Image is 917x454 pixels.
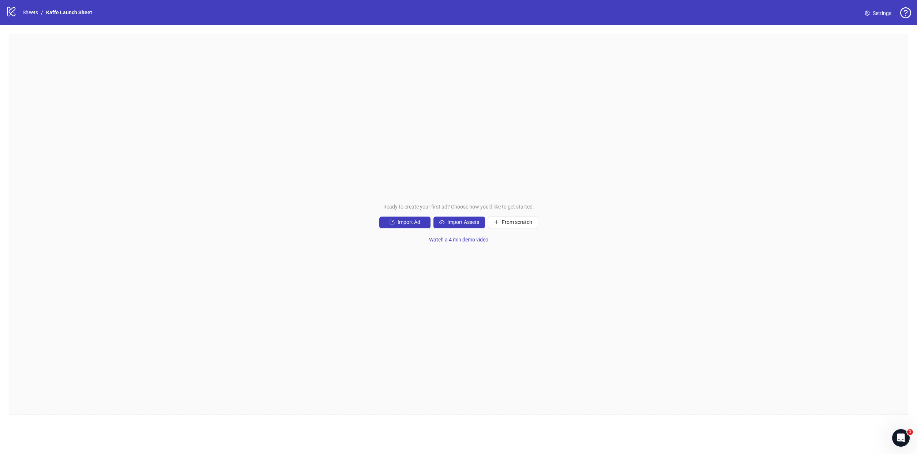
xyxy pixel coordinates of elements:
span: Watch a 4 min demo video [429,237,488,243]
a: Sheets [21,8,40,16]
li: / [41,8,43,16]
span: question-circle [900,7,911,18]
button: From scratch [488,217,538,228]
span: plus [494,220,499,225]
a: Settings [859,7,897,19]
span: import [390,220,395,225]
a: Kaffe Launch Sheet [45,8,94,16]
span: Import Ad [398,219,420,225]
button: Import Ad [379,217,431,228]
iframe: Intercom live chat [892,429,910,447]
span: Ready to create your first ad? Choose how you'd like to get started: [383,203,534,211]
span: 1 [907,429,913,435]
button: Import Assets [433,217,485,228]
span: cloud-upload [439,220,444,225]
span: setting [865,11,870,16]
span: Import Assets [447,219,479,225]
button: Watch a 4 min demo video [423,234,494,246]
span: Settings [873,9,891,17]
span: From scratch [502,219,532,225]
